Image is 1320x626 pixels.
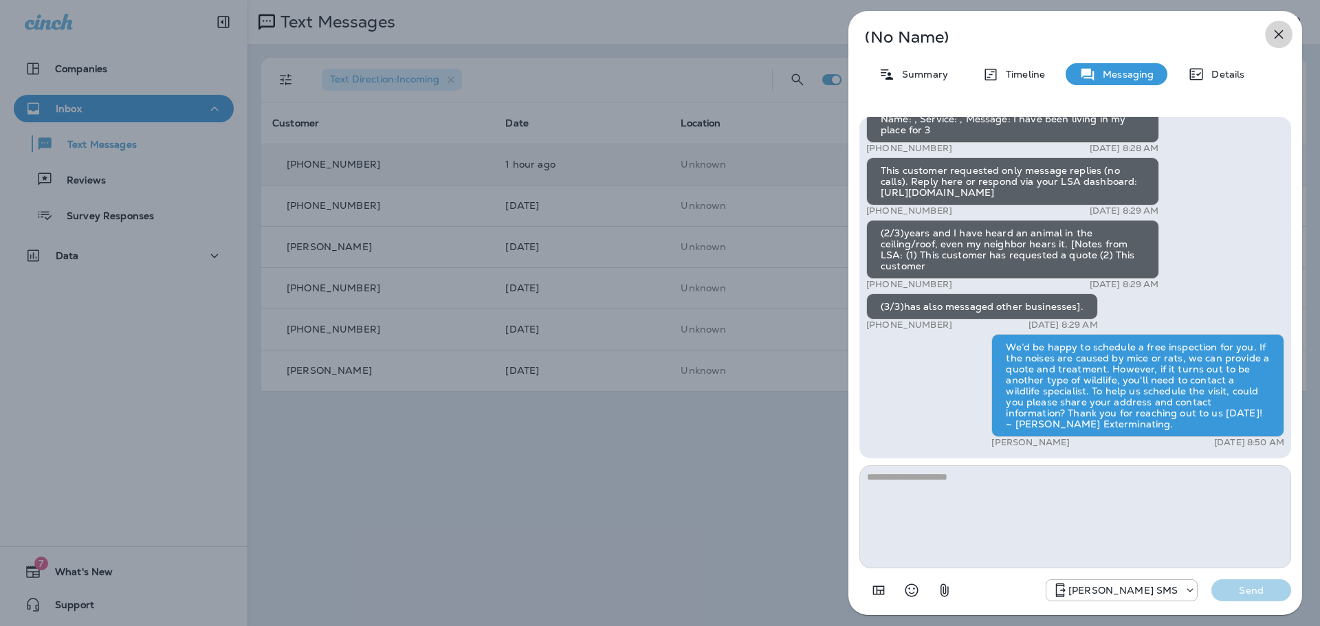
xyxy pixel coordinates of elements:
p: [PERSON_NAME] SMS [1068,585,1178,596]
p: [PERSON_NAME] [991,437,1070,448]
p: [DATE] 8:29 AM [1090,205,1159,216]
p: Timeline [999,69,1045,80]
p: (No Name) [865,32,1240,43]
p: [PHONE_NUMBER] [866,205,952,216]
p: Summary [895,69,948,80]
div: We’d be happy to schedule a free inspection for you. If the noises are caused by mice or rats, we... [991,334,1284,437]
p: [PHONE_NUMBER] [866,320,952,331]
div: +1 (757) 760-3335 [1046,582,1197,599]
div: This customer requested only message replies (no calls). Reply here or respond via your LSA dashb... [866,157,1159,205]
button: Select an emoji [898,577,925,604]
p: [DATE] 8:29 AM [1090,279,1159,290]
p: [PHONE_NUMBER] [866,279,952,290]
p: [PHONE_NUMBER] [866,143,952,154]
p: Messaging [1096,69,1154,80]
p: [DATE] 8:29 AM [1028,320,1098,331]
p: [DATE] 8:28 AM [1090,143,1159,154]
div: (3/3)has also messaged other businesses]. [866,293,1098,320]
p: [DATE] 8:50 AM [1214,437,1284,448]
p: Details [1204,69,1244,80]
button: Add in a premade template [865,577,892,604]
div: (2/3)years and I have heard an animal in the ceiling/roof, even my neighbor hears it. [Notes from... [866,220,1159,279]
